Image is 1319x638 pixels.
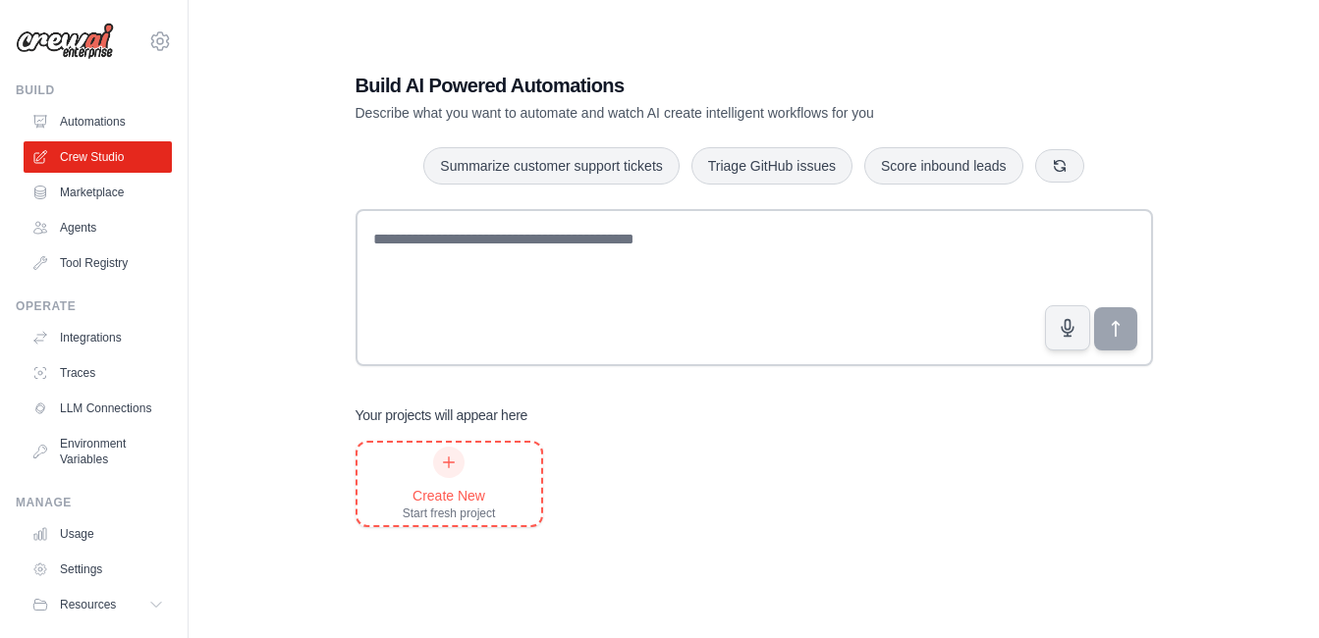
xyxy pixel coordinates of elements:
[24,177,172,208] a: Marketplace
[24,247,172,279] a: Tool Registry
[1221,544,1319,638] iframe: Chat Widget
[24,393,172,424] a: LLM Connections
[1045,305,1090,350] button: Click to speak your automation idea
[356,405,528,425] h3: Your projects will appear here
[16,23,114,60] img: Logo
[24,518,172,550] a: Usage
[356,103,1016,123] p: Describe what you want to automate and watch AI create intelligent workflows for you
[403,486,496,505] div: Create New
[24,357,172,389] a: Traces
[16,298,172,314] div: Operate
[24,212,172,243] a: Agents
[691,147,852,185] button: Triage GitHub issues
[423,147,679,185] button: Summarize customer support tickets
[60,597,116,612] span: Resources
[403,505,496,521] div: Start fresh project
[24,322,172,353] a: Integrations
[16,495,172,510] div: Manage
[24,428,172,475] a: Environment Variables
[16,82,172,98] div: Build
[24,589,172,620] button: Resources
[24,106,172,137] a: Automations
[24,554,172,585] a: Settings
[24,141,172,173] a: Crew Studio
[1035,149,1084,183] button: Get new suggestions
[356,72,1016,99] h1: Build AI Powered Automations
[864,147,1023,185] button: Score inbound leads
